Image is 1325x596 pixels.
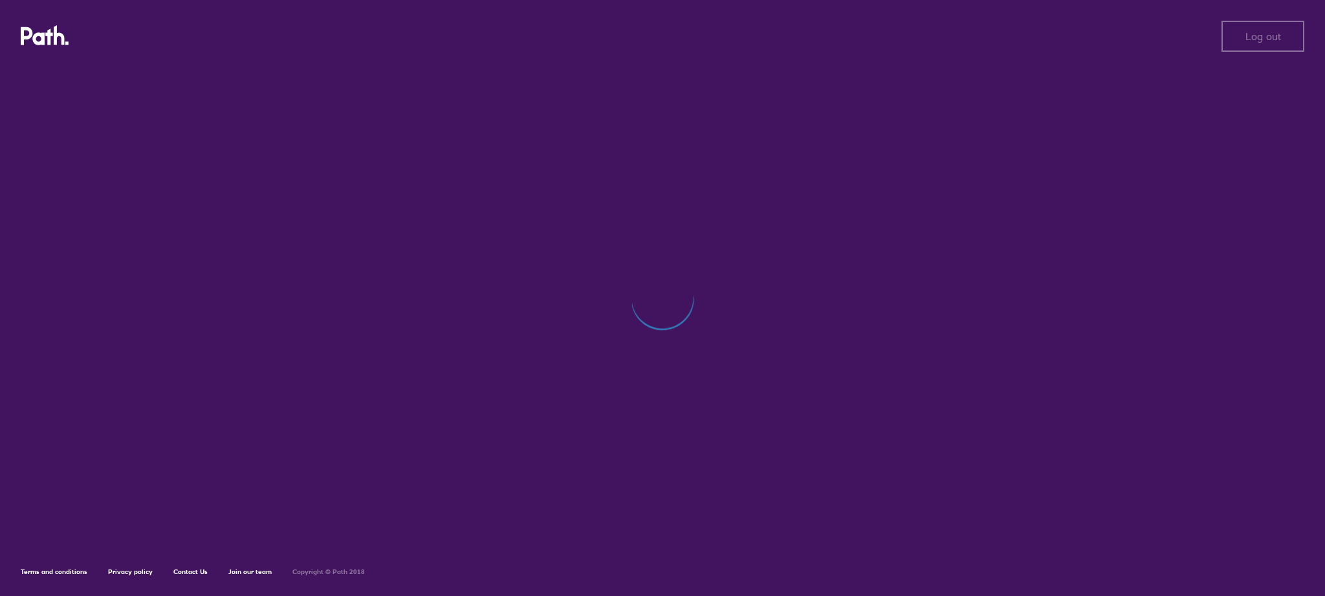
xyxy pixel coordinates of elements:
[108,568,153,576] a: Privacy policy
[173,568,208,576] a: Contact Us
[1245,30,1281,42] span: Log out
[1221,21,1304,52] button: Log out
[228,568,272,576] a: Join our team
[21,568,87,576] a: Terms and conditions
[292,568,365,576] h6: Copyright © Path 2018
